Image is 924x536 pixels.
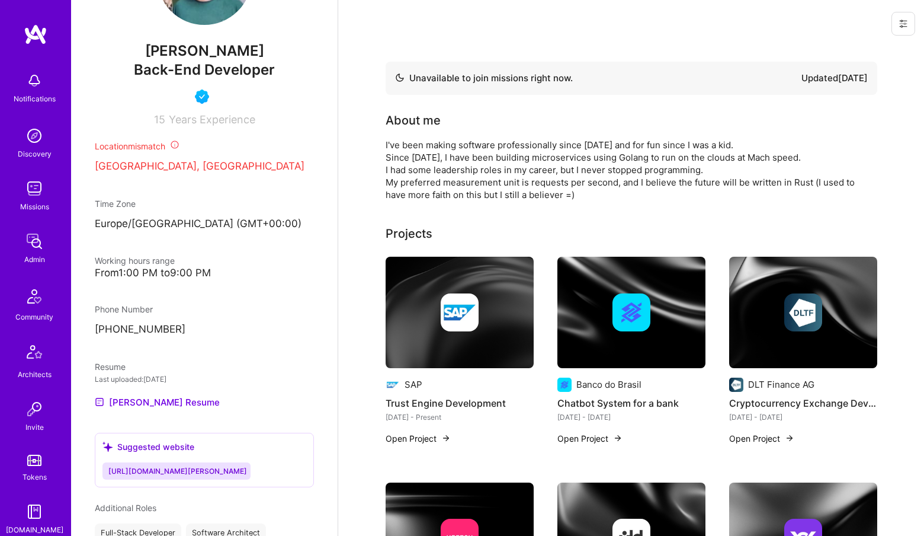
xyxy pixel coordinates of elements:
img: discovery [23,124,46,148]
span: Back-End Developer [134,61,275,78]
div: Community [15,311,53,323]
a: [PERSON_NAME] Resume [95,395,220,409]
img: arrow-right [441,433,451,443]
span: [URL][DOMAIN_NAME][PERSON_NAME] [108,467,247,476]
span: Additional Roles [95,503,156,513]
img: Company logo [557,378,572,392]
i: icon SuggestedTeams [102,442,113,452]
p: Europe/[GEOGRAPHIC_DATA] (GMT+00:00 ) [95,217,314,231]
img: Vetted A.Teamer [195,90,209,104]
img: admin teamwork [23,229,46,253]
span: Time Zone [95,199,136,209]
button: Open Project [386,432,451,445]
img: cover [557,257,705,368]
img: Company logo [612,293,650,331]
img: Community [20,282,49,311]
img: bell [23,69,46,92]
h4: Trust Engine Development [386,395,534,411]
div: [DATE] - [DATE] [557,411,705,423]
img: Availability [395,73,405,82]
div: Invite [25,421,44,433]
img: arrow-right [785,433,794,443]
img: arrow-right [613,433,623,443]
div: SAP [405,378,422,391]
img: logo [24,24,47,45]
img: Company logo [784,293,822,331]
div: From 1:00 PM to 9:00 PM [95,267,314,279]
span: 15 [154,113,165,126]
img: guide book [23,500,46,524]
div: [DATE] - Present [386,411,534,423]
div: I've been making software professionally since [DATE] and for fun since I was a kid. Since [DATE]... [386,139,859,201]
div: Tokens [23,471,47,483]
div: [DOMAIN_NAME] [6,524,63,536]
div: About me [386,111,441,129]
img: Company logo [729,378,743,392]
img: teamwork [23,177,46,200]
img: Company logo [441,293,479,331]
div: Architects [18,368,52,381]
button: Open Project [557,432,623,445]
img: Architects [20,340,49,368]
span: Years Experience [169,113,255,126]
img: Company logo [386,378,400,392]
img: cover [729,257,877,368]
div: Last uploaded: [DATE] [95,373,314,385]
div: Admin [24,253,45,266]
div: [DATE] - [DATE] [729,411,877,423]
img: cover [386,257,534,368]
div: Suggested website [102,441,194,453]
div: Missions [20,200,49,213]
div: Unavailable to join missions right now. [395,71,573,85]
div: Discovery [18,148,52,160]
div: Location mismatch [95,140,314,152]
div: DLT Finance AG [748,378,814,391]
img: Resume [95,397,104,407]
h4: Cryptocurrency Exchange Development [729,395,877,411]
span: Phone Number [95,304,153,314]
div: Banco do Brasil [576,378,641,391]
h4: Chatbot System for a bank [557,395,705,411]
img: Invite [23,397,46,421]
span: Working hours range [95,256,175,266]
div: Projects [386,225,432,243]
span: Resume [95,362,126,372]
div: Updated [DATE] [801,71,868,85]
img: tokens [27,455,41,466]
button: Open Project [729,432,794,445]
span: [PERSON_NAME] [95,42,314,60]
p: [GEOGRAPHIC_DATA], [GEOGRAPHIC_DATA] [95,159,314,174]
p: [PHONE_NUMBER] [95,323,314,337]
div: Notifications [14,92,56,105]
